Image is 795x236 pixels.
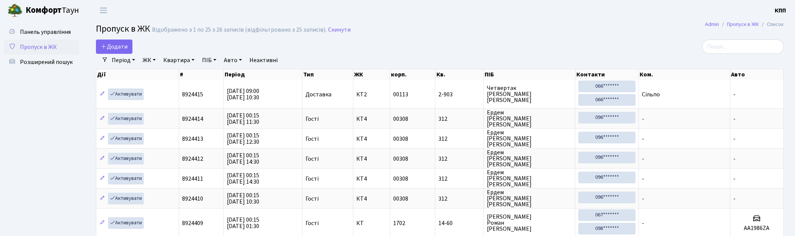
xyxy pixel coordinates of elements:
span: [DATE] 00:15 [DATE] 11:30 [227,111,259,126]
span: КТ2 [356,91,387,97]
th: Ком. [639,69,730,80]
span: - [642,195,644,203]
span: - [733,155,736,163]
th: ПІБ [484,69,576,80]
span: [DATE] 00:15 [DATE] 10:30 [227,191,259,206]
a: ЖК [140,54,159,67]
th: Авто [730,69,784,80]
button: Переключити навігацію [94,4,113,17]
h5: АА1986ZA [733,225,780,232]
a: Додати [96,40,132,54]
a: Період [109,54,138,67]
a: КПП [775,6,786,15]
span: Розширений пошук [20,58,73,66]
span: КТ [356,220,387,226]
a: Активувати [108,88,144,100]
span: Гості [306,176,319,182]
a: Авто [221,54,245,67]
th: корп. [390,69,436,80]
span: 00308 [393,175,408,183]
span: Панель управління [20,28,71,36]
span: 8924413 [182,135,203,143]
b: Комфорт [26,4,62,16]
span: Ердем [PERSON_NAME] [PERSON_NAME] [487,189,572,207]
div: Відображено з 1 по 25 з 26 записів (відфільтровано з 25 записів). [152,26,327,33]
th: # [179,69,224,80]
th: ЖК [353,69,390,80]
span: - [733,135,736,143]
a: Розширений пошук [4,55,79,70]
span: 312 [438,116,480,122]
span: [DATE] 00:15 [DATE] 01:30 [227,216,259,230]
span: - [733,115,736,123]
a: Активувати [108,153,144,164]
span: Сільпо [642,90,660,99]
span: КТ4 [356,136,387,142]
span: 312 [438,176,480,182]
span: [DATE] 09:00 [DATE] 10:30 [227,87,259,102]
span: 8924410 [182,195,203,203]
span: 312 [438,196,480,202]
span: 00308 [393,195,408,203]
span: Гості [306,220,319,226]
span: - [733,175,736,183]
a: Скинути [328,26,351,33]
span: 8924415 [182,90,203,99]
span: Гості [306,196,319,202]
a: Активувати [108,113,144,125]
span: 8924411 [182,175,203,183]
th: Дії [96,69,179,80]
span: - [642,175,644,183]
a: Пропуск в ЖК [4,40,79,55]
span: 00113 [393,90,408,99]
th: Тип [302,69,353,80]
span: КТ4 [356,196,387,202]
span: Пропуск в ЖК [20,43,57,51]
span: 2-903 [438,91,480,97]
span: Ердем [PERSON_NAME] [PERSON_NAME] [487,149,572,167]
span: Ердем [PERSON_NAME] [PERSON_NAME] [487,110,572,128]
a: ПІБ [199,54,219,67]
a: Пропуск в ЖК [727,20,759,28]
span: - [642,115,644,123]
span: Четвертак [PERSON_NAME] [PERSON_NAME] [487,85,572,103]
span: Таун [26,4,79,17]
span: Додати [101,43,128,51]
span: КТ4 [356,116,387,122]
span: 8924414 [182,115,203,123]
span: 8924409 [182,219,203,227]
img: logo.png [8,3,23,18]
span: Пропуск в ЖК [96,22,150,35]
span: 00308 [393,115,408,123]
span: [DATE] 00:15 [DATE] 14:30 [227,171,259,186]
li: Список [759,20,784,29]
a: Неактивні [246,54,281,67]
span: [DATE] 00:15 [DATE] 12:30 [227,131,259,146]
th: Кв. [436,69,484,80]
span: - [733,90,736,99]
span: 8924412 [182,155,203,163]
nav: breadcrumb [694,17,795,32]
span: Ердем [PERSON_NAME] [PERSON_NAME] [487,169,572,187]
span: Доставка [306,91,331,97]
span: 312 [438,136,480,142]
span: - [733,195,736,203]
span: - [642,219,644,227]
a: Квартира [160,54,198,67]
a: Активувати [108,217,144,229]
a: Активувати [108,193,144,204]
span: - [642,135,644,143]
span: КТ4 [356,156,387,162]
span: Ердем [PERSON_NAME] [PERSON_NAME] [487,129,572,148]
span: Гості [306,136,319,142]
span: КТ4 [356,176,387,182]
span: Гості [306,156,319,162]
input: Пошук... [702,40,784,54]
a: Активувати [108,133,144,145]
th: Контакти [576,69,639,80]
a: Активувати [108,173,144,184]
span: 312 [438,156,480,162]
span: - [642,155,644,163]
span: 14-60 [438,220,480,226]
